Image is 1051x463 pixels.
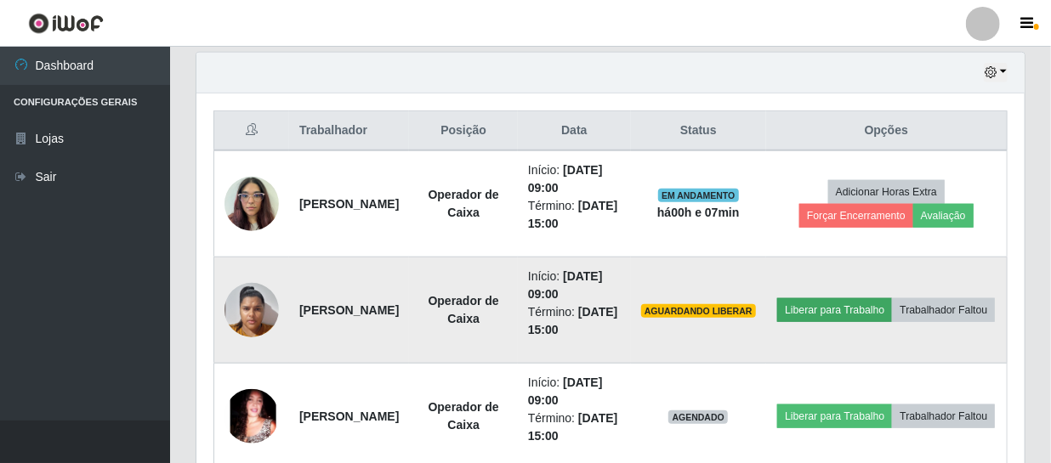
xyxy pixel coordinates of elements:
strong: [PERSON_NAME] [299,409,399,423]
li: Término: [528,303,621,339]
time: [DATE] 09:00 [528,269,603,301]
span: AGENDADO [668,410,728,424]
button: Avaliação [913,204,974,228]
img: 1743385442240.jpeg [224,167,279,240]
th: Status [631,111,766,151]
time: [DATE] 09:00 [528,163,603,195]
img: 1742864590571.jpeg [224,389,279,443]
th: Opções [766,111,1008,151]
strong: há 00 h e 07 min [657,206,740,219]
button: Adicionar Horas Extra [828,180,945,204]
time: [DATE] 09:00 [528,375,603,407]
strong: Operador de Caixa [429,294,499,325]
span: AGUARDANDO LIBERAR [641,304,756,318]
li: Término: [528,409,621,445]
th: Trabalhador [289,111,409,151]
img: 1724269488356.jpeg [224,274,279,346]
img: CoreUI Logo [28,13,104,34]
button: Liberar para Trabalho [777,404,892,428]
li: Término: [528,197,621,233]
li: Início: [528,268,621,303]
th: Posição [409,111,517,151]
button: Liberar para Trabalho [777,298,892,322]
strong: [PERSON_NAME] [299,197,399,211]
button: Trabalhador Faltou [892,298,995,322]
button: Forçar Encerramento [799,204,913,228]
strong: [PERSON_NAME] [299,303,399,317]
span: EM ANDAMENTO [658,189,739,202]
th: Data [518,111,631,151]
li: Início: [528,374,621,409]
li: Início: [528,161,621,197]
button: Trabalhador Faltou [892,404,995,428]
strong: Operador de Caixa [429,400,499,432]
strong: Operador de Caixa [429,188,499,219]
